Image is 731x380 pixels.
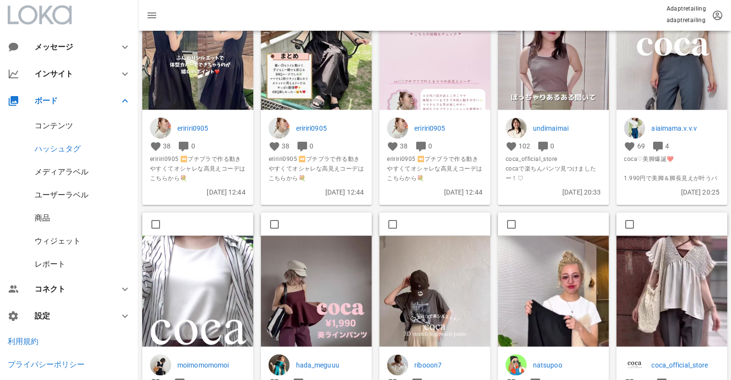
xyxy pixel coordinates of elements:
[624,117,645,138] img: aiaimama.v.v.v
[269,154,364,183] span: eririri0905 ⏪プチプラで作る動きやすくてオシャレな高見えコーデはこちらから💐
[506,354,527,375] img: natsupoo
[624,163,719,173] span: ​
[624,186,719,197] p: [DATE] 20:25
[269,354,290,375] img: hada_meguuu
[35,311,108,320] div: 設定
[8,360,85,369] a: プライバシーポリシー
[35,190,88,199] a: ユーザーラベル
[637,142,644,149] span: 69
[550,142,554,149] span: 0
[269,186,364,197] p: [DATE] 12:44
[35,42,104,51] div: メッセージ
[624,154,719,163] span: coca♡美脚爆誕❤️​
[310,142,313,149] span: 0
[8,337,38,346] a: 利用規約
[651,359,719,370] a: coca_official_store
[414,123,483,133] a: eririri0905
[400,142,408,149] span: 38
[506,186,601,197] p: [DATE] 20:33
[665,142,669,149] span: 4
[35,144,81,153] a: ハッシュタグ
[150,186,246,197] p: [DATE] 12:44
[387,186,483,197] p: [DATE] 12:44
[651,123,719,133] a: aiaimama.v.v.v
[666,15,706,25] p: adaptretailing
[150,354,171,375] img: moimomomomoi
[387,354,408,375] img: ribooon7
[506,163,601,183] span: cocaで楽ちんパンツ見つけましたー！♡
[533,359,601,370] a: natsupoo
[414,359,483,370] a: ribooon7
[150,117,171,138] img: eririri0905
[387,154,483,183] span: eririri0905 ⏪プチプラで作る動きやすくてオシャレな高見えコーデはこちらから💐
[296,123,364,133] a: eririri0905
[269,117,290,138] img: eririri0905
[519,142,530,149] span: 102
[177,359,246,370] a: moimomomomoi
[35,284,108,294] div: コネクト
[191,142,195,149] span: 0
[282,142,289,149] span: 38
[177,123,246,133] a: eririri0905
[666,4,706,13] p: Adaptretailing
[296,359,364,370] a: hada_meguuu
[35,259,65,269] a: レポート
[35,213,50,222] a: 商品
[35,121,73,130] a: コンテンツ
[35,167,88,176] a: メディアラベル
[35,236,81,245] a: ウィジェット
[35,96,108,105] div: ボード
[150,154,246,183] span: eririri0905 ⏪プチプラで作る動きやすくてオシャレな高見えコーデはこちらから💐
[35,69,108,78] div: インサイト
[506,154,601,163] span: coca_official_store
[533,123,601,133] a: undimaimai
[506,117,527,138] img: undimaimai
[163,142,171,149] span: 38
[387,117,408,138] img: eririri0905
[624,173,719,192] span: 1.990円で美脚＆脚長見えが叶うパンツ​
[428,142,432,149] span: 0
[624,354,645,375] img: coca_official_store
